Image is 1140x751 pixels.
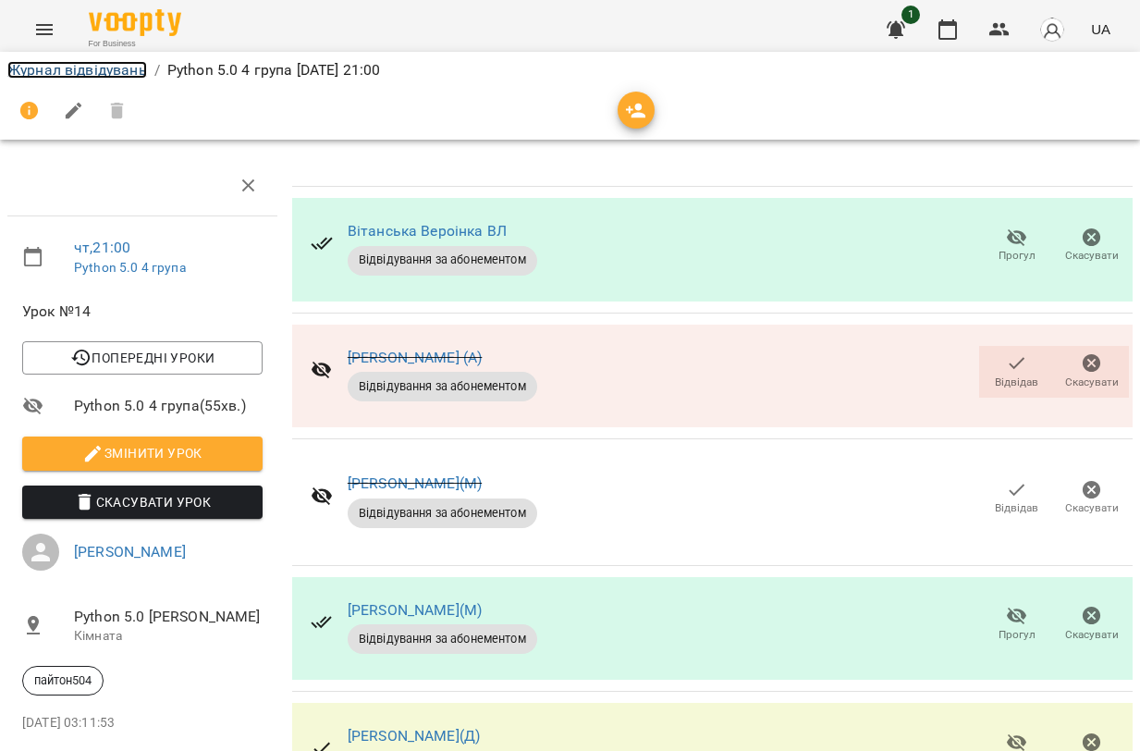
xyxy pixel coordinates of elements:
img: Voopty Logo [89,9,181,36]
span: Відвідування за абонементом [348,252,537,268]
a: чт , 21:00 [74,239,130,256]
a: Вітанська Вероінка ВЛ [348,222,507,240]
span: Скасувати [1065,375,1119,390]
span: Відвідування за абонементом [348,505,537,522]
span: пайтон504 [23,672,103,689]
p: Кімната [74,627,263,646]
button: Змінити урок [22,437,263,470]
button: Відвідав [979,473,1054,524]
button: Попередні уроки [22,341,263,375]
span: Попередні уроки [37,347,248,369]
button: Скасувати [1054,473,1129,524]
span: UA [1091,19,1110,39]
a: [PERSON_NAME] [74,543,186,560]
span: Урок №14 [22,301,263,323]
button: Menu [22,7,67,52]
img: avatar_s.png [1039,17,1065,43]
span: Скасувати Урок [37,491,248,513]
button: Скасувати Урок [22,486,263,519]
a: [PERSON_NAME] (А) [348,349,483,366]
a: Журнал відвідувань [7,61,147,79]
a: [PERSON_NAME](М) [348,474,482,492]
div: пайтон504 [22,666,104,696]
nav: breadcrumb [7,59,1133,81]
span: Прогул [999,248,1036,264]
span: 1 [901,6,920,24]
span: Скасувати [1065,248,1119,264]
span: Скасувати [1065,627,1119,643]
span: Відвідав [995,500,1038,516]
span: Python 5.0 4 група ( 55 хв. ) [74,395,263,417]
span: Прогул [999,627,1036,643]
button: Скасувати [1054,599,1129,651]
span: For Business [89,38,181,50]
button: Скасувати [1054,220,1129,272]
button: Відвідав [979,346,1054,398]
a: [PERSON_NAME](Д) [348,727,480,745]
p: Python 5.0 4 група [DATE] 21:00 [167,59,381,81]
span: Змінити урок [37,442,248,464]
button: Скасувати [1054,346,1129,398]
button: Прогул [979,220,1054,272]
li: / [154,59,160,81]
button: UA [1084,12,1118,46]
span: Відвідування за абонементом [348,631,537,647]
span: Відвідування за абонементом [348,378,537,395]
a: [PERSON_NAME](М) [348,601,482,619]
p: [DATE] 03:11:53 [22,714,263,733]
span: Скасувати [1065,500,1119,516]
button: Прогул [979,599,1054,651]
span: Python 5.0 [PERSON_NAME] [74,606,263,628]
span: Відвідав [995,375,1038,390]
a: Python 5.0 4 група [74,260,186,275]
